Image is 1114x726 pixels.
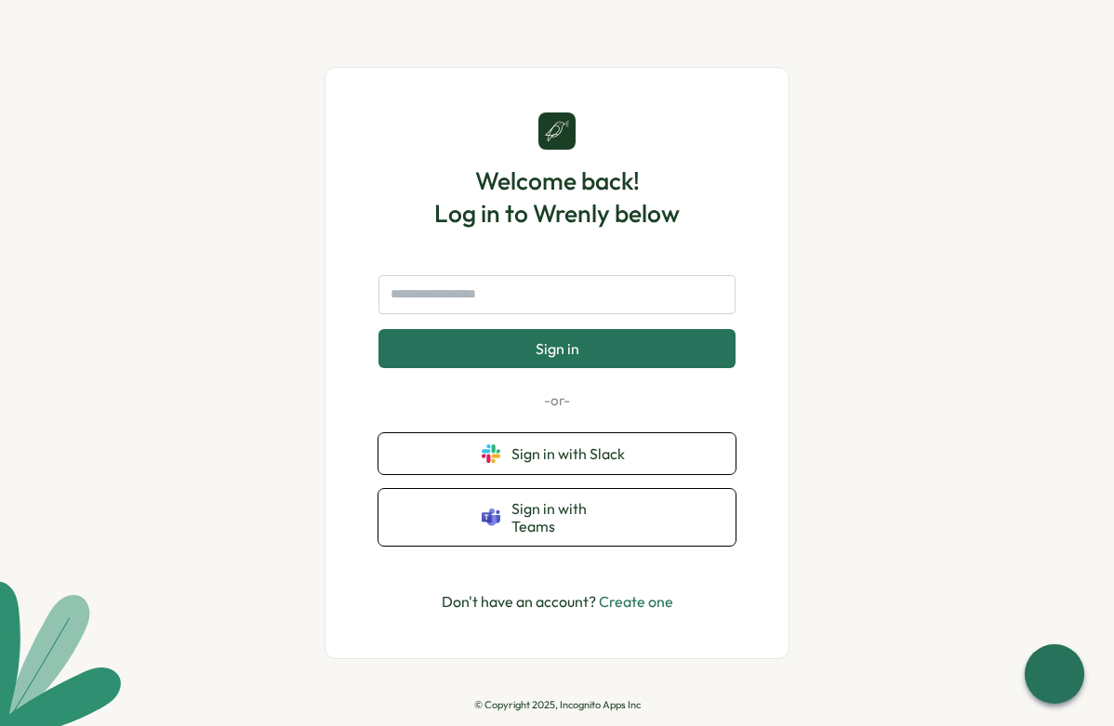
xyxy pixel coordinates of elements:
button: Sign in with Slack [378,433,736,474]
button: Sign in [378,329,736,368]
span: Sign in with Teams [511,500,632,535]
p: -or- [378,390,736,411]
p: © Copyright 2025, Incognito Apps Inc [474,699,641,711]
a: Create one [599,592,673,611]
span: Sign in [536,340,579,357]
span: Sign in with Slack [511,445,632,462]
p: Don't have an account? [442,590,673,614]
h1: Welcome back! Log in to Wrenly below [434,165,680,230]
button: Sign in with Teams [378,489,736,546]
